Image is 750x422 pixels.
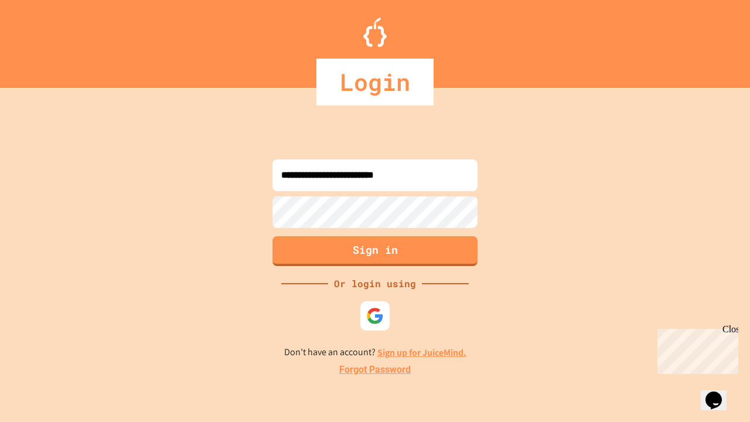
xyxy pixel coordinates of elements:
a: Sign up for JuiceMind. [377,346,466,359]
div: Login [316,59,434,105]
img: Logo.svg [363,18,387,47]
button: Sign in [272,236,478,266]
a: Forgot Password [339,363,411,377]
iframe: chat widget [653,324,738,374]
p: Don't have an account? [284,345,466,360]
div: Or login using [328,277,422,291]
div: Chat with us now!Close [5,5,81,74]
iframe: chat widget [701,375,738,410]
img: google-icon.svg [366,307,384,325]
